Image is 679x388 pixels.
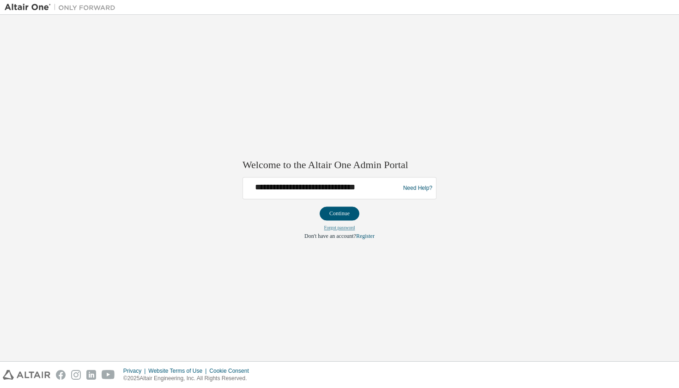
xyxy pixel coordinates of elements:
[209,367,254,375] div: Cookie Consent
[86,370,96,380] img: linkedin.svg
[324,225,355,230] a: Forgot password
[242,158,436,171] h2: Welcome to the Altair One Admin Portal
[148,367,209,375] div: Website Terms of Use
[102,370,115,380] img: youtube.svg
[320,207,359,221] button: Continue
[56,370,66,380] img: facebook.svg
[5,3,120,12] img: Altair One
[71,370,81,380] img: instagram.svg
[356,233,375,240] a: Register
[123,375,255,382] p: © 2025 Altair Engineering, Inc. All Rights Reserved.
[304,233,356,240] span: Don't have an account?
[3,370,50,380] img: altair_logo.svg
[123,367,148,375] div: Privacy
